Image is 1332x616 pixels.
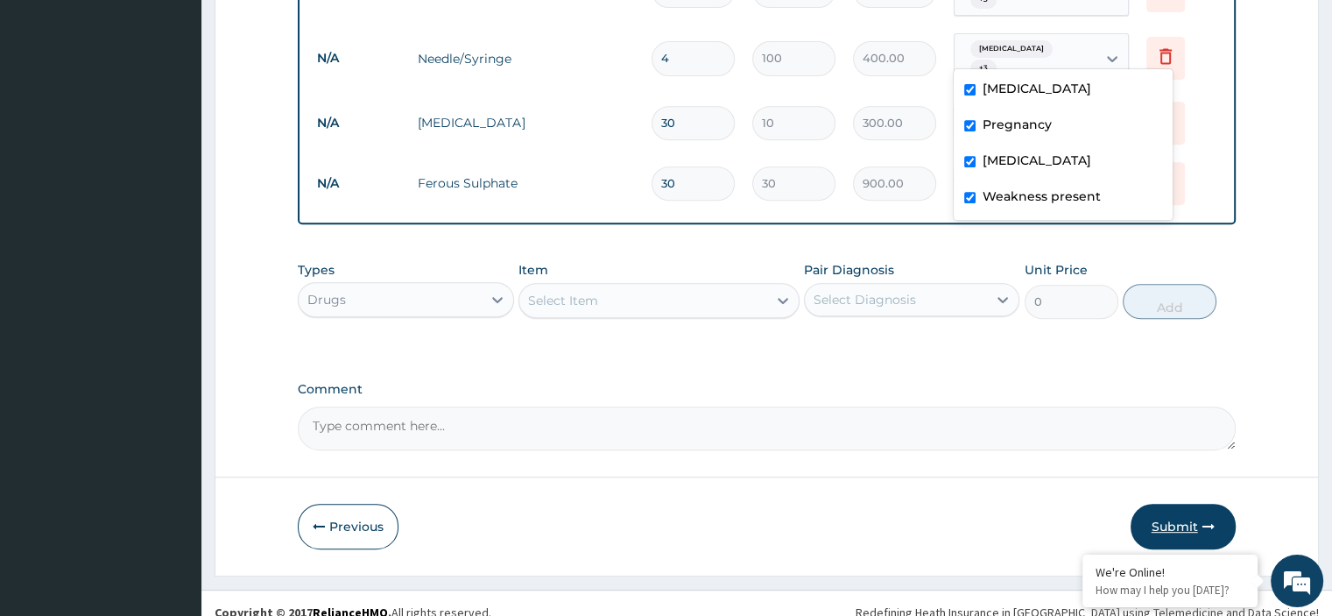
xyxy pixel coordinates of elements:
[970,40,1053,58] span: [MEDICAL_DATA]
[308,107,409,139] td: N/A
[983,80,1091,97] label: [MEDICAL_DATA]
[102,192,242,369] span: We're online!
[409,41,642,76] td: Needle/Syringe
[983,188,1101,205] label: Weakness present
[970,60,997,77] span: + 3
[1096,583,1244,598] p: How may I help you today?
[528,292,598,309] div: Select Item
[409,105,642,140] td: [MEDICAL_DATA]
[9,421,334,483] textarea: Type your message and hit 'Enter'
[1123,284,1216,319] button: Add
[91,98,294,121] div: Chat with us now
[983,116,1052,133] label: Pregnancy
[32,88,71,131] img: d_794563401_company_1708531726252_794563401
[308,42,409,74] td: N/A
[298,263,335,278] label: Types
[1096,564,1244,580] div: We're Online!
[1131,504,1236,549] button: Submit
[804,261,894,279] label: Pair Diagnosis
[287,9,329,51] div: Minimize live chat window
[298,382,1235,397] label: Comment
[298,504,398,549] button: Previous
[308,167,409,200] td: N/A
[1025,261,1088,279] label: Unit Price
[518,261,548,279] label: Item
[814,291,916,308] div: Select Diagnosis
[983,152,1091,169] label: [MEDICAL_DATA]
[307,291,346,308] div: Drugs
[409,166,642,201] td: Ferous Sulphate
